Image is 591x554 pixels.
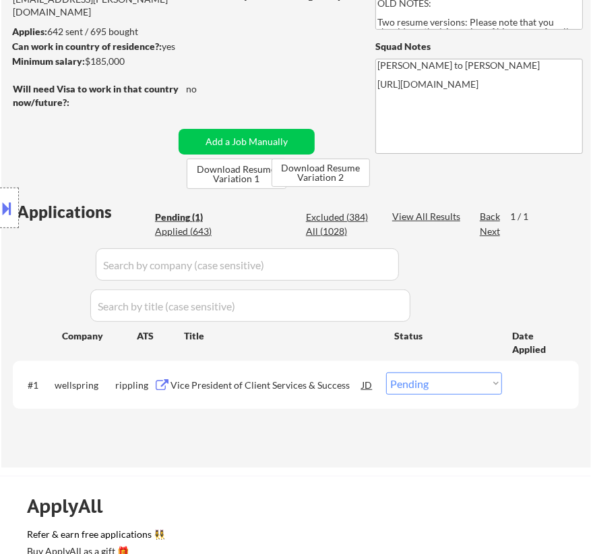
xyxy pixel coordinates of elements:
strong: Applies: [12,26,47,37]
input: Search by company (case sensitive) [96,248,399,281]
div: Company [62,329,137,343]
div: View All Results [392,210,464,223]
div: #1 [28,379,44,392]
div: JD [361,372,373,397]
div: ApplyAll [27,495,118,518]
div: Vice President of Client Services & Success [170,379,362,392]
div: Date Applied [512,329,563,356]
a: Refer & earn free applications 👯‍♀️ [27,530,557,544]
div: rippling [115,379,154,392]
div: Squad Notes [375,40,583,53]
div: Status [394,323,493,348]
div: 1 / 1 [510,210,541,223]
strong: Can work in country of residence?: [12,40,162,52]
div: Back [480,210,501,223]
div: Title [184,329,381,343]
strong: Minimum salary: [12,55,85,67]
div: All (1028) [306,225,373,238]
div: ATS [137,329,184,343]
button: Download Resume Variation 2 [272,159,370,187]
div: wellspring [55,379,115,392]
div: 642 sent / 695 bought [12,25,237,38]
div: Next [480,225,501,238]
div: $185,000 [12,55,237,68]
div: Excluded (384) [306,211,373,224]
div: yes [12,40,232,53]
input: Search by title (case sensitive) [90,289,410,322]
button: Add a Job Manually [179,129,315,155]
